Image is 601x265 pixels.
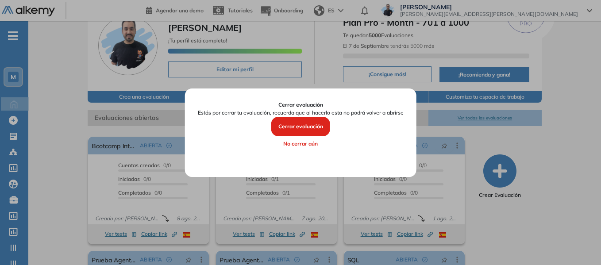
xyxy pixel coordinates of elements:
[198,109,404,117] span: Estás por cerrar tu evaluación, recuerda que al hacerlo esta no podrá volver a abrirse
[198,136,404,151] button: No cerrar aún
[557,223,601,265] iframe: Chat Widget
[557,223,601,265] div: Widget de chat
[271,117,330,136] button: Cerrar evaluación
[198,101,404,109] span: Cerrar evaluación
